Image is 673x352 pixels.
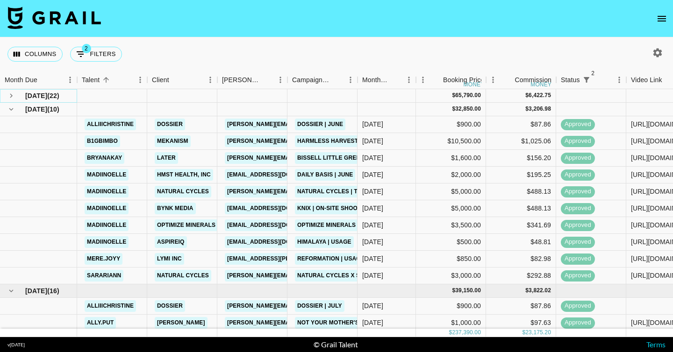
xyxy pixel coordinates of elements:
div: 6,422.75 [529,92,551,99]
a: AspireIQ [155,236,187,248]
a: alliiichristine [85,119,136,130]
div: Jul '25 [362,318,383,327]
a: Natural Cycles [155,270,211,282]
button: Sort [430,73,443,86]
button: Show filters [580,73,593,86]
a: Optimize Minerals [155,219,218,231]
span: approved [561,271,595,280]
div: v [DATE] [7,342,25,348]
div: $ [525,92,529,99]
span: approved [561,302,595,310]
button: Select columns [7,47,63,62]
a: HMST Health, INC [155,169,213,181]
div: $ [452,105,455,113]
div: 39,150.00 [455,287,481,295]
a: Himalaya | Usage [295,236,354,248]
span: ( 16 ) [47,286,59,296]
span: ( 10 ) [47,105,59,114]
a: Not Your Mother's | Curl Oil [295,317,393,329]
a: mere.joyy [85,253,122,265]
div: Campaign (Type) [287,71,358,89]
span: ( 22 ) [47,91,59,100]
button: Sort [330,73,344,86]
button: Menu [486,73,500,87]
div: Jun '25 [362,271,383,280]
span: 2 [588,69,598,78]
a: Optimize Minerals | May [295,219,375,231]
div: Booker [217,71,287,89]
div: Commission [515,71,551,89]
button: Menu [402,73,416,87]
div: Booking Price [443,71,484,89]
div: $ [522,329,525,337]
div: $ [452,92,455,99]
a: Mekanism [155,135,191,147]
button: Sort [389,73,402,86]
a: madiinoelle [85,186,129,197]
span: [DATE] [25,286,47,296]
a: [EMAIL_ADDRESS][DOMAIN_NAME] [225,169,329,181]
div: 2 active filters [580,73,593,86]
div: $341.69 [486,217,556,234]
button: see children [5,89,18,102]
a: [EMAIL_ADDRESS][DOMAIN_NAME] [225,236,329,248]
span: approved [561,154,595,162]
div: $87.86 [486,298,556,315]
div: Video Link [631,71,662,89]
div: [PERSON_NAME] [222,71,260,89]
a: [EMAIL_ADDRESS][DOMAIN_NAME] [225,219,329,231]
a: alliiichristine [85,300,136,312]
div: $900.00 [416,116,486,133]
div: $3,000.00 [416,268,486,284]
span: approved [561,254,595,263]
div: Jun '25 [362,170,383,179]
div: Jun '25 [362,153,383,162]
div: Jun '25 [362,204,383,213]
button: Menu [63,73,77,87]
div: $1,600.00 [416,150,486,167]
div: $87.86 [486,116,556,133]
div: $156.20 [486,150,556,167]
div: 237,390.00 [452,329,481,337]
div: money [530,82,551,87]
div: 23,175.20 [525,329,551,337]
button: Sort [501,73,515,86]
a: Knix | On-Site Shooting Day [295,203,387,214]
span: approved [561,318,595,327]
div: $500.00 [416,234,486,251]
a: Dossier [155,300,185,312]
div: 3,206.98 [529,105,551,113]
a: [EMAIL_ADDRESS][PERSON_NAME][DOMAIN_NAME] [225,253,377,265]
a: Bynk Media [155,203,196,214]
div: money [464,82,485,87]
span: approved [561,137,595,146]
div: Talent [77,71,147,89]
span: 2 [82,44,91,53]
div: $292.88 [486,268,556,284]
div: $48.81 [486,234,556,251]
div: Jul '25 [362,301,383,310]
div: Month Due [358,71,416,89]
button: Sort [37,73,50,86]
div: © Grail Talent [314,340,358,349]
a: Daily Basis | June [295,169,355,181]
button: Menu [273,73,287,87]
div: Month Due [362,71,389,89]
div: Status [556,71,626,89]
div: 3,822.02 [529,287,551,295]
div: Jun '25 [362,120,383,129]
a: Natural Cycles [155,186,211,197]
div: $10,500.00 [416,133,486,150]
button: Menu [133,73,147,87]
div: $5,000.00 [416,183,486,200]
span: approved [561,170,595,179]
a: Harmless Harvest | Usage [295,135,386,147]
div: 65,790.00 [455,92,481,99]
div: Jun '25 [362,237,383,246]
a: Terms [646,340,666,349]
span: [DATE] [25,91,47,100]
div: $488.13 [486,183,556,200]
div: $ [525,287,529,295]
a: [PERSON_NAME][EMAIL_ADDRESS][PERSON_NAME][DOMAIN_NAME] [225,317,425,329]
button: Menu [344,73,358,87]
